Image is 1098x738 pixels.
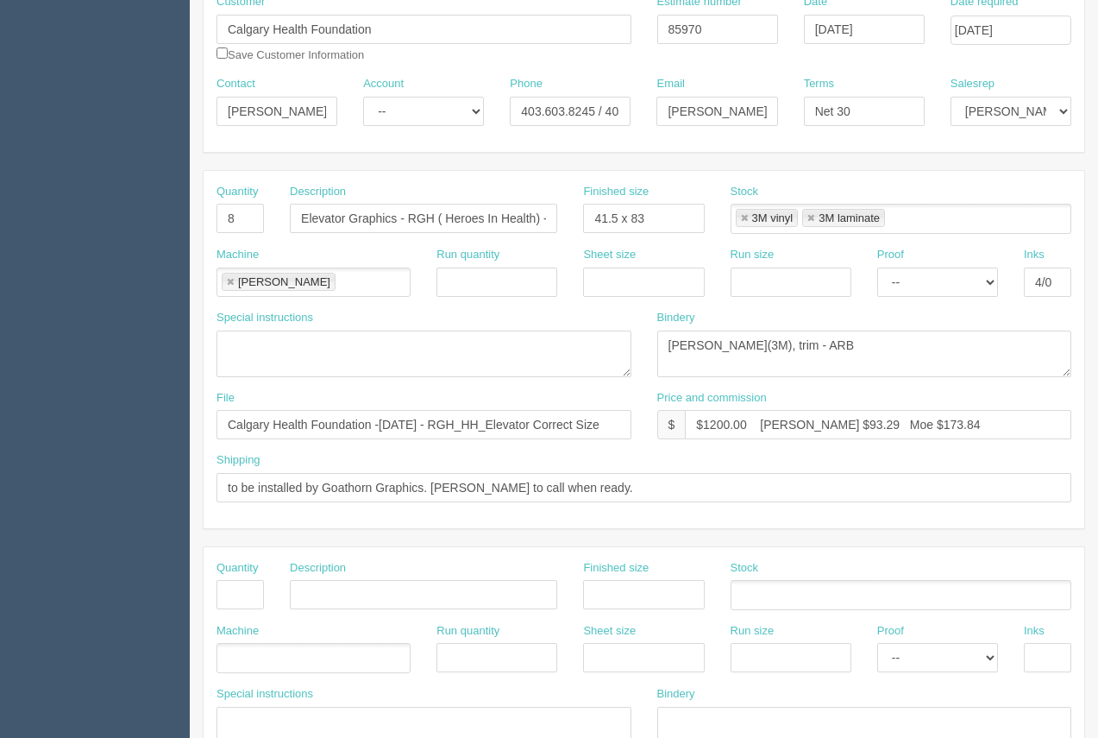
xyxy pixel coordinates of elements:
[804,76,834,92] label: Terms
[657,331,1072,377] textarea: [PERSON_NAME](3M), trim - ARB
[216,247,259,263] label: Machine
[510,76,543,92] label: Phone
[216,184,258,200] label: Quantity
[583,560,649,577] label: Finished size
[656,76,685,92] label: Email
[1024,623,1045,640] label: Inks
[238,276,330,287] div: [PERSON_NAME]
[216,623,259,640] label: Machine
[731,247,775,263] label: Run size
[216,452,260,469] label: Shipping
[583,247,636,263] label: Sheet size
[657,310,695,326] label: Bindery
[731,560,759,577] label: Stock
[363,76,404,92] label: Account
[877,247,904,263] label: Proof
[290,184,346,200] label: Description
[216,560,258,577] label: Quantity
[752,212,794,224] div: 3M vinyl
[819,212,880,224] div: 3M laminate
[216,310,313,326] label: Special instructions
[657,686,695,703] label: Bindery
[657,410,686,439] div: $
[657,390,767,407] label: Price and commission
[216,390,235,407] label: File
[436,623,499,640] label: Run quantity
[951,76,994,92] label: Salesrep
[216,76,255,92] label: Contact
[583,184,649,200] label: Finished size
[877,623,904,640] label: Proof
[290,560,346,577] label: Description
[216,15,631,44] input: Enter customer name
[1024,247,1045,263] label: Inks
[731,623,775,640] label: Run size
[436,247,499,263] label: Run quantity
[216,686,313,703] label: Special instructions
[583,623,636,640] label: Sheet size
[731,184,759,200] label: Stock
